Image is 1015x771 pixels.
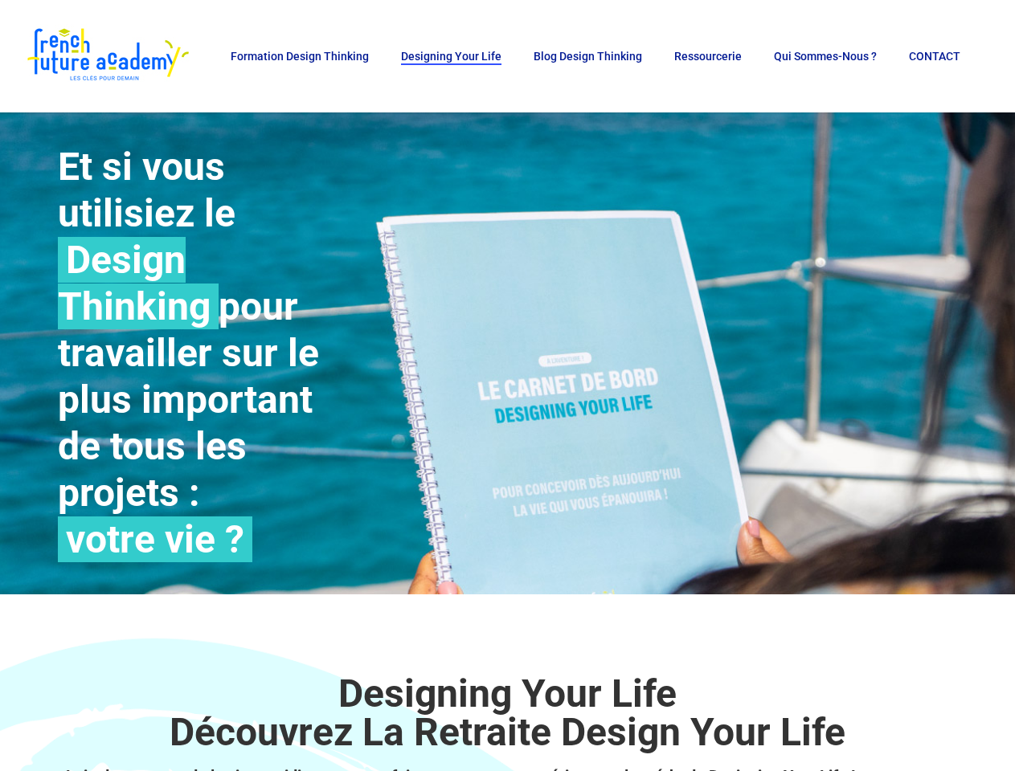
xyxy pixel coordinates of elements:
a: CONTACT [901,51,968,62]
div: Designing Your Life [66,675,950,713]
a: Ressourcerie [666,51,750,62]
img: French Future Academy [23,24,192,88]
span: Ressourcerie [674,50,742,63]
span: Design Thinking [58,237,219,329]
a: Blog Design Thinking [526,51,650,62]
span: Qui sommes-nous ? [774,50,877,63]
span: CONTACT [909,50,960,63]
span: Découvrez la retraite Design Your Life [170,709,845,755]
span: Designing Your Life [401,50,501,63]
a: Designing Your Life [393,51,510,62]
a: Qui sommes-nous ? [766,51,885,62]
span: Blog Design Thinking [534,50,642,63]
span: votre vie ? [58,516,252,562]
h2: Et si vous utilisiez le pour travailler sur le plus important de tous les projets : [58,144,362,563]
a: Formation Design Thinking [223,51,377,62]
span: Formation Design Thinking [231,50,369,63]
